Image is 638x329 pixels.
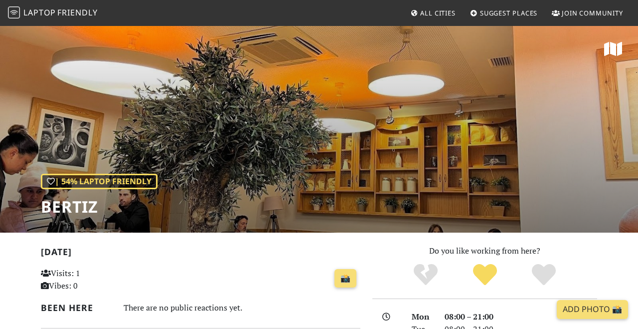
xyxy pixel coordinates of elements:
[41,303,112,313] h2: Been here
[439,311,603,324] div: 08:00 – 21:00
[41,267,140,293] p: Visits: 1 Vibes: 0
[466,4,542,22] a: Suggest Places
[41,247,360,261] h2: [DATE]
[8,4,98,22] a: LaptopFriendly LaptopFriendly
[57,7,97,18] span: Friendly
[406,4,460,22] a: All Cities
[372,245,597,258] p: Do you like working from here?
[514,263,574,288] div: Definitely!
[455,263,514,288] div: Yes
[334,269,356,288] a: 📸
[406,311,439,324] div: Mon
[396,263,455,288] div: No
[480,8,538,17] span: Suggest Places
[557,300,628,319] a: Add Photo 📸
[548,4,627,22] a: Join Community
[41,174,158,190] div: | 54% Laptop Friendly
[41,197,158,216] h1: Bertiz
[8,6,20,18] img: LaptopFriendly
[124,301,360,315] div: There are no public reactions yet.
[23,7,56,18] span: Laptop
[562,8,623,17] span: Join Community
[420,8,456,17] span: All Cities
